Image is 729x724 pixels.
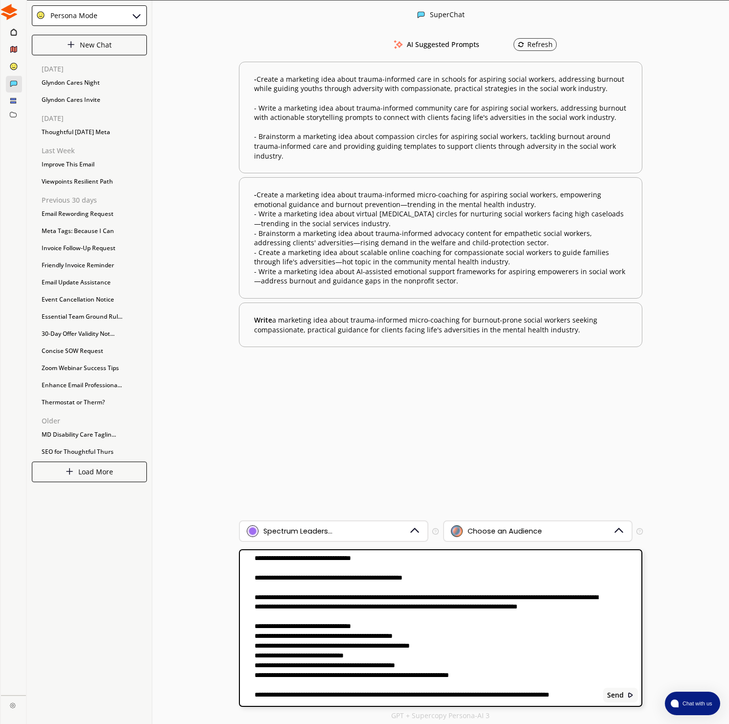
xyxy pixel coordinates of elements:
[468,527,542,535] div: Choose an Audience
[1,4,17,20] img: Close
[254,190,257,199] span: -
[612,525,625,537] img: Dropdown Icon
[37,361,152,375] div: Zoom Webinar Success Tips
[407,37,479,52] h3: AI Suggested Prompts
[517,41,553,48] div: Refresh
[665,692,720,715] button: atlas-launcher
[131,10,142,22] img: Close
[37,427,152,442] div: MD Disability Care Taglin...
[679,700,714,707] span: Chat with us
[451,525,463,537] img: Audience Icon
[627,692,634,699] img: Close
[37,207,152,221] div: Email Rewording Request
[432,528,439,535] img: Tooltip Icon
[37,344,152,358] div: Concise SOW Request
[391,712,490,720] p: GPT + Supercopy Persona-AI 3
[37,309,152,324] div: Essential Team Ground Rul...
[37,75,152,90] div: Glyndon Cares Night
[517,41,524,48] img: Refresh
[607,691,624,699] b: Send
[67,41,75,48] img: Close
[78,468,113,476] p: Load More
[66,467,73,475] img: Close
[37,292,152,307] div: Event Cancellation Notice
[10,702,16,708] img: Close
[42,147,152,155] p: Last Week
[37,327,152,341] div: 30-Day Offer Validity Not...
[42,417,152,425] p: Older
[254,190,628,286] b: Create a marketing idea about trauma-informed micro-coaching for aspiring social workers, empower...
[37,241,152,256] div: Invoice Follow-Up Request
[37,174,152,189] div: Viewpoints Resilient Path
[47,12,97,20] div: Persona Mode
[42,196,152,204] p: Previous 30 days
[392,40,404,49] img: AI Suggested Prompts
[37,224,152,238] div: Meta Tags: Because I Can
[37,444,152,459] div: SEO for Thoughtful Thurs
[254,74,257,84] span: -
[254,315,272,325] span: Write
[263,527,332,535] div: Spectrum Leaders...
[636,528,643,535] img: Tooltip Icon
[37,395,152,410] div: Thermostat or Therm?
[37,93,152,107] div: Glyndon Cares Invite
[42,115,152,122] p: [DATE]
[254,74,628,161] b: Create a marketing idea about trauma-informed care in schools for aspiring social workers, addres...
[37,378,152,393] div: Enhance Email Professiona...
[417,11,425,19] img: Close
[36,11,45,20] img: Close
[37,157,152,172] div: Improve This Email
[37,275,152,290] div: Email Update Assistance
[42,65,152,73] p: [DATE]
[37,258,152,273] div: Friendly Invoice Reminder
[1,696,26,713] a: Close
[37,125,152,140] div: Thoughtful [DATE] Meta
[254,315,628,334] b: a marketing idea about trauma-informed micro-coaching for burnout-prone social workers seeking co...
[80,41,112,49] p: New Chat
[430,11,465,20] div: SuperChat
[247,525,259,537] img: Brand Icon
[408,525,421,537] img: Dropdown Icon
